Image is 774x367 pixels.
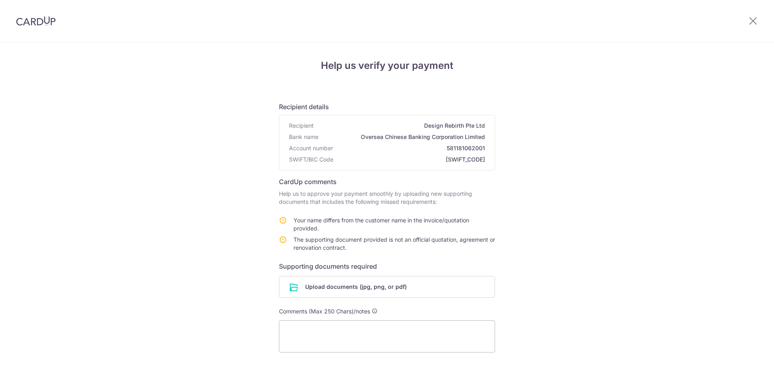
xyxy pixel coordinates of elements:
[279,190,495,206] p: Help us to approve your payment smoothly by uploading new supporting documents that includes the ...
[293,236,495,251] span: The supporting document provided is not an official quotation, agreement or renovation contract.
[16,16,56,26] img: CardUp
[322,133,485,141] span: Oversea Chinese Banking Corporation Limited
[289,122,314,130] span: Recipient
[293,217,469,232] span: Your name differs from the customer name in the invoice/quotation provided.
[279,102,495,112] h6: Recipient details
[279,261,495,271] h6: Supporting documents required
[289,133,318,141] span: Bank name
[289,144,333,152] span: Account number
[279,276,495,298] div: Upload documents (jpg, png, or pdf)
[337,156,485,164] span: [SWIFT_CODE]
[279,58,495,73] h4: Help us verify your payment
[317,122,485,130] span: Design Rebirth Pte Ltd
[289,156,333,164] span: SWIFT/BIC Code
[336,144,485,152] span: 581181062001
[279,177,495,187] h6: CardUp comments
[722,343,766,363] iframe: Opens a widget where you can find more information
[279,308,370,315] span: Comments (Max 250 Chars)/notes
